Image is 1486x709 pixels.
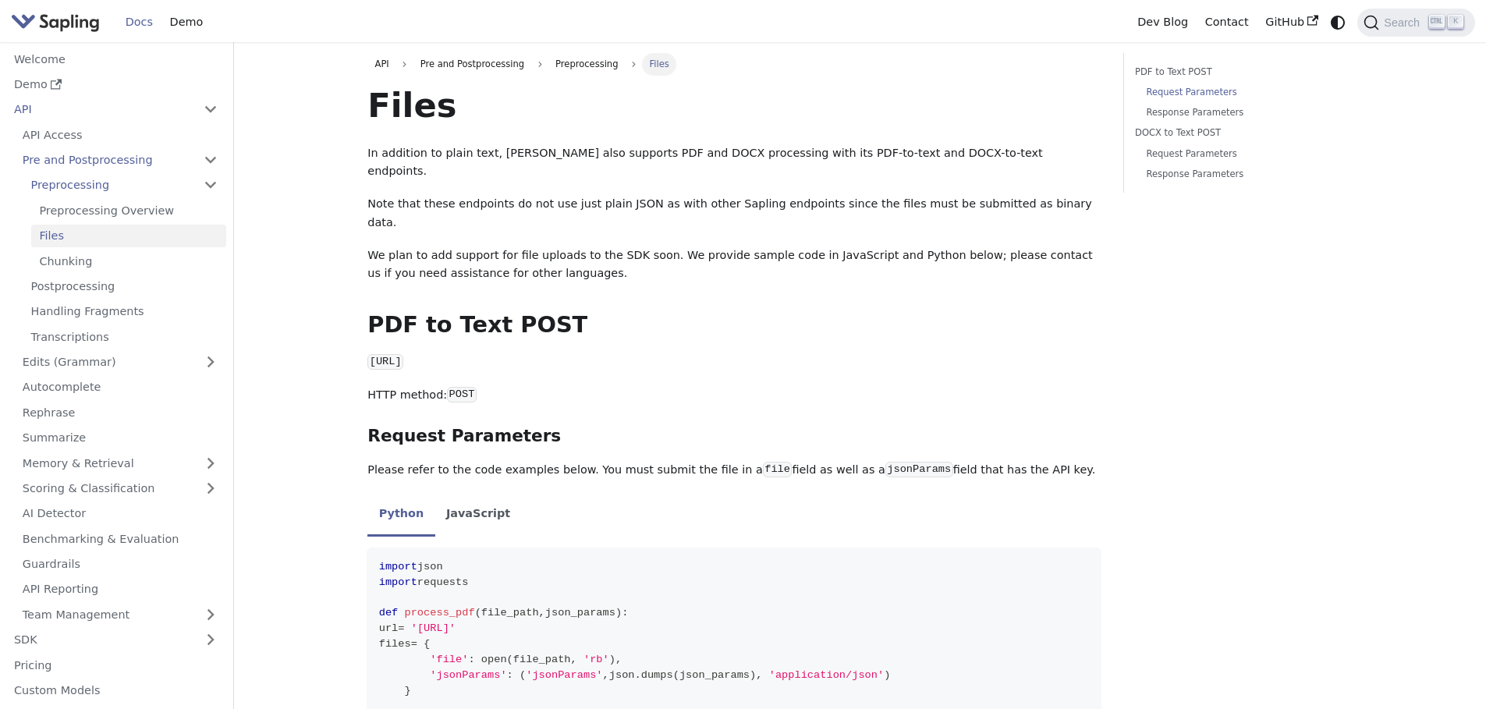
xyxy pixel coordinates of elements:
span: , [539,607,545,619]
span: ) [615,607,622,619]
span: = [411,638,417,650]
span: API [375,58,389,69]
p: In addition to plain text, [PERSON_NAME] also supports PDF and DOCX processing with its PDF-to-te... [367,144,1101,182]
a: API [5,98,195,121]
span: def [379,607,399,619]
a: Handling Fragments [23,300,226,323]
span: { [424,638,430,650]
a: Dev Blog [1129,10,1196,34]
span: : [507,669,513,681]
span: file_path [481,607,539,619]
span: ( [475,607,481,619]
span: json [417,561,443,573]
button: Collapse sidebar category 'API' [195,98,226,121]
a: Memory & Retrieval [14,452,226,474]
span: = [398,622,404,634]
span: requests [417,576,469,588]
a: Custom Models [5,679,226,702]
p: Please refer to the code examples below. You must submit the file in a field as well as a field t... [367,461,1101,480]
span: json_params [545,607,615,619]
a: SDK [5,629,195,651]
a: Preprocessing Overview [31,199,226,222]
a: Benchmarking & Evaluation [14,527,226,550]
span: ( [673,669,679,681]
span: import [379,576,417,588]
span: ( [507,654,513,665]
span: '[URL]' [411,622,456,634]
img: Sapling.ai [11,11,100,34]
span: url [379,622,399,634]
span: ) [750,669,756,681]
code: POST [447,387,477,402]
code: file [763,462,793,477]
span: Files [642,53,676,75]
span: file_path [513,654,571,665]
a: PDF to Text POST [1135,65,1346,80]
span: } [404,685,410,697]
nav: Breadcrumbs [367,53,1101,75]
span: import [379,561,417,573]
a: Contact [1197,10,1257,34]
a: Transcriptions [23,325,226,348]
span: json [609,669,635,681]
a: Welcome [5,48,226,70]
span: files [379,638,411,650]
a: Files [31,225,226,247]
span: Search [1379,16,1429,29]
span: , [615,654,622,665]
a: Summarize [14,427,226,449]
span: 'jsonParams' [526,669,602,681]
span: 'file' [430,654,468,665]
span: : [468,654,474,665]
a: Guardrails [14,553,226,576]
span: open [481,654,507,665]
span: 'jsonParams' [430,669,506,681]
span: ) [884,669,890,681]
kbd: K [1448,15,1463,29]
span: , [571,654,577,665]
a: API Access [14,123,226,146]
li: Python [367,493,434,537]
a: API Reporting [14,578,226,601]
a: Docs [117,10,161,34]
span: ) [609,654,615,665]
span: ( [520,669,526,681]
a: Response Parameters [1146,105,1341,120]
a: Postprocessing [23,275,226,298]
a: Scoring & Classification [14,477,226,500]
a: Demo [161,10,211,34]
a: GitHub [1257,10,1326,34]
h3: Request Parameters [367,426,1101,447]
a: Pricing [5,654,226,676]
span: : [622,607,628,619]
a: Demo [5,73,226,96]
p: We plan to add support for file uploads to the SDK soon. We provide sample code in JavaScript and... [367,246,1101,284]
a: Request Parameters [1146,147,1341,161]
a: Sapling.ai [11,11,105,34]
a: Response Parameters [1146,167,1341,182]
button: Expand sidebar category 'SDK' [195,629,226,651]
a: Pre and Postprocessing [14,149,226,172]
a: Autocomplete [14,376,226,399]
code: jsonParams [885,462,953,477]
a: Request Parameters [1146,85,1341,100]
a: API [367,53,396,75]
p: Note that these endpoints do not use just plain JSON as with other Sapling endpoints since the fi... [367,195,1101,232]
span: Preprocessing [548,53,626,75]
a: Rephrase [14,401,226,424]
span: . [635,669,641,681]
a: DOCX to Text POST [1135,126,1346,140]
a: Edits (Grammar) [14,351,226,374]
span: json_params [679,669,750,681]
button: Search (Ctrl+K) [1357,9,1474,37]
li: JavaScript [435,493,522,537]
h1: Files [367,84,1101,126]
span: 'rb' [583,654,609,665]
span: process_pdf [404,607,474,619]
span: , [756,669,762,681]
button: Switch between dark and light mode (currently system mode) [1327,11,1349,34]
code: [URL] [367,354,403,370]
span: dumps [641,669,673,681]
a: Chunking [31,250,226,272]
h2: PDF to Text POST [367,311,1101,339]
